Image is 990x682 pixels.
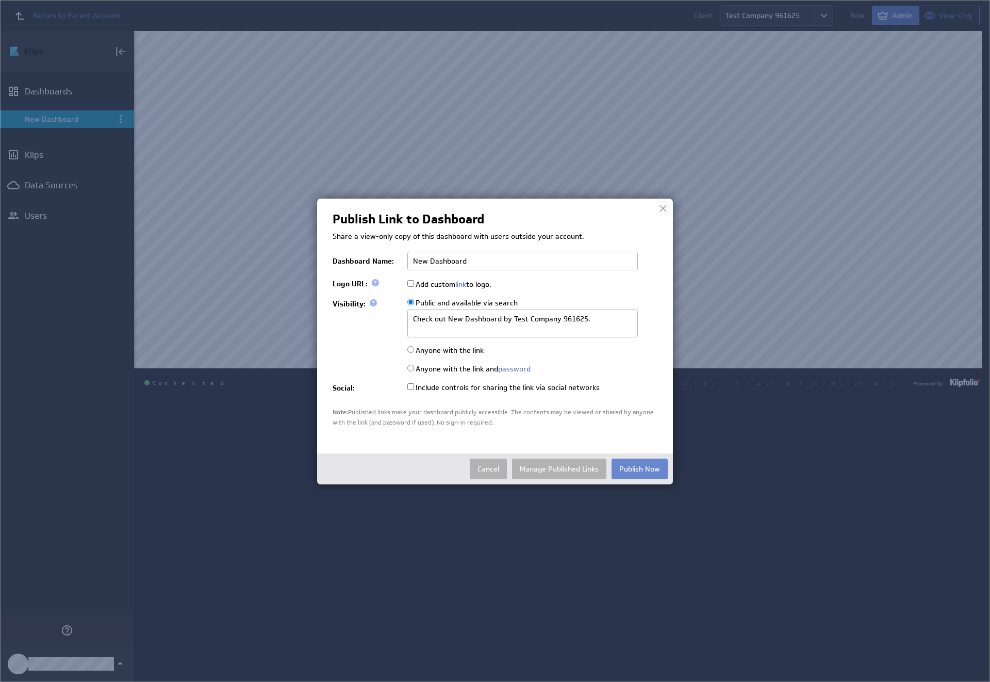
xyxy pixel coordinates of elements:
[333,407,657,428] div: Published links make your dashboard publicly accessible. The contents may be viewed or shared by ...
[407,280,491,289] label: Add custom to logo.
[333,248,402,274] td: Dashboard Name:
[333,214,484,224] h2: Publish Link to Dashboard
[333,378,402,397] td: Social:
[407,383,414,390] input: Include controls for sharing the link via social networks
[333,293,402,340] td: Visibility:
[333,274,402,293] td: Logo URL:
[407,364,531,374] label: Anyone with the link and
[470,459,507,479] button: Cancel
[333,232,657,242] p: Share a view-only copy of this dashboard with users outside your account.
[512,459,606,479] a: Manage Published Links
[407,280,414,287] input: Add customlinkto logo.
[407,383,600,392] label: Include controls for sharing the link via social networks
[407,298,518,307] label: Public and available via search
[455,280,466,289] a: link
[407,346,484,355] label: Anyone with the link
[407,299,414,305] input: Public and available via search
[407,365,414,371] input: Anyone with the link andpassword
[333,408,348,416] span: Note:
[498,364,531,374] a: password
[612,459,668,479] button: Publish Now
[407,346,414,353] input: Anyone with the link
